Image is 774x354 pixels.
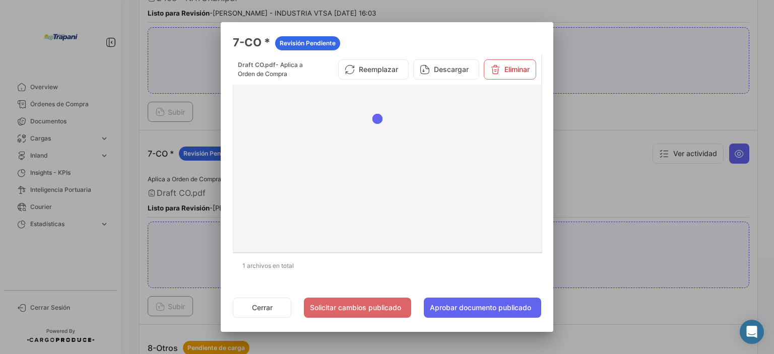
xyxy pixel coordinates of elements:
[304,298,411,318] button: Solicitar cambios publicado
[484,59,536,80] button: Eliminar
[238,61,276,68] span: Draft CO.pdf
[338,59,409,80] button: Reemplazar
[233,253,541,278] div: 1 archivos en total
[280,39,336,48] span: Revisión Pendiente
[233,34,541,50] h3: 7-CO *
[413,59,479,80] button: Descargar
[740,320,764,344] div: Abrir Intercom Messenger
[233,298,291,318] button: Cerrar
[424,298,541,318] button: Aprobar documento publicado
